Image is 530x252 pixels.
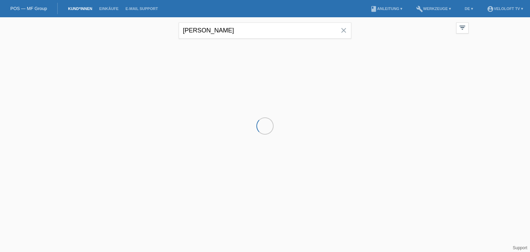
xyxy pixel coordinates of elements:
a: buildWerkzeuge ▾ [413,7,454,11]
input: Suche... [179,22,351,39]
i: close [340,26,348,35]
a: DE ▾ [461,7,477,11]
a: Kund*innen [65,7,96,11]
a: account_circleVeloLoft TV ▾ [483,7,527,11]
i: filter_list [459,24,466,31]
i: book [370,6,377,12]
a: POS — MF Group [10,6,47,11]
i: account_circle [487,6,494,12]
i: build [416,6,423,12]
a: Support [513,245,527,250]
a: E-Mail Support [122,7,161,11]
a: bookAnleitung ▾ [367,7,406,11]
a: Einkäufe [96,7,122,11]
